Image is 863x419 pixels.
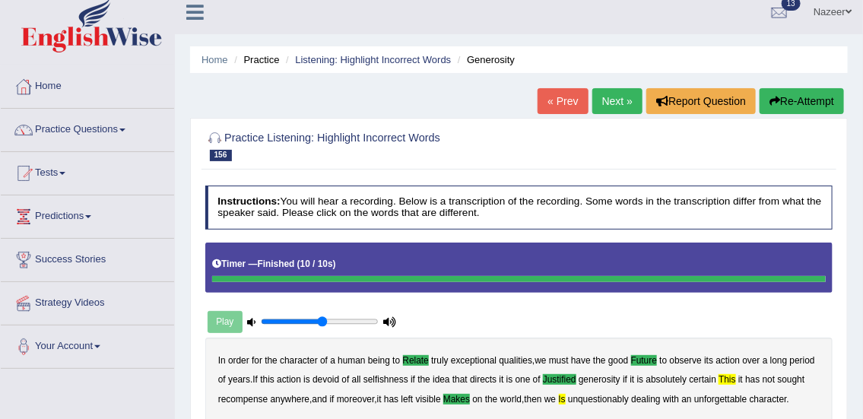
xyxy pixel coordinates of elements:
b: then [525,394,542,405]
b: years [228,374,250,385]
b: for [252,355,262,366]
b: truly [431,355,448,366]
b: the [485,394,498,405]
b: dealing [631,394,660,405]
b: to [659,355,667,366]
b: sought [778,374,805,385]
b: certain [690,374,717,385]
a: Tests [1,152,174,190]
b: action [716,355,741,366]
b: is [637,374,644,385]
b: the [265,355,278,366]
b: it [377,394,382,405]
b: if [330,394,335,405]
b: Instructions: [217,195,280,207]
b: order [228,355,249,366]
li: Generosity [454,52,515,67]
b: its [704,355,713,366]
b: justified [543,374,576,385]
li: Practice [230,52,279,67]
b: a [330,355,335,366]
b: action [277,374,301,385]
a: Predictions [1,195,174,233]
b: of [320,355,328,366]
b: Finished [258,259,295,269]
b: has [745,374,760,385]
b: 10 / 10s [300,259,333,269]
b: directs [470,374,497,385]
b: the [417,374,430,385]
b: anywhere [271,394,310,405]
b: over [743,355,760,366]
b: that [452,374,468,385]
b: If [252,374,258,385]
b: future [631,355,657,366]
b: of [218,374,226,385]
b: it [630,374,634,385]
b: ( [297,259,300,269]
b: all [352,374,361,385]
b: character [750,394,787,405]
b: makes [443,394,470,405]
b: In [218,355,226,366]
b: we [535,355,546,366]
b: unquestionably [568,394,629,405]
b: absolutely [646,374,687,385]
b: an [682,394,692,405]
b: relate [403,355,429,366]
b: selfishness [363,374,408,385]
b: of [533,374,541,385]
b: world [500,394,522,405]
b: period [790,355,815,366]
b: must [549,355,569,366]
b: generosity [579,374,620,385]
b: on [472,394,482,405]
b: observe [670,355,702,366]
b: it [738,374,743,385]
a: Next » [592,88,642,114]
b: long [770,355,787,366]
b: the [593,355,606,366]
a: Home [1,65,174,103]
b: being [368,355,390,366]
b: to [392,355,400,366]
b: exceptional [451,355,497,366]
a: Strategy Videos [1,282,174,320]
button: Re-Attempt [760,88,844,114]
b: with [663,394,679,405]
b: idea [433,374,449,385]
b: is [303,374,310,385]
b: if [411,374,415,385]
b: and [312,394,327,405]
b: has [384,394,398,405]
span: 156 [210,150,232,161]
a: Home [201,54,228,65]
b: is [559,394,566,405]
b: if [623,374,627,385]
b: character [280,355,318,366]
b: one [516,374,531,385]
b: of [342,374,350,385]
b: we [544,394,556,405]
b: unforgettable [694,394,747,405]
b: ) [333,259,336,269]
b: is [506,374,513,385]
b: good [608,355,628,366]
b: have [571,355,591,366]
a: Success Stories [1,239,174,277]
b: moreover [337,394,375,405]
b: this [260,374,274,385]
button: Report Question [646,88,756,114]
b: devoid [313,374,339,385]
h4: You will hear a recording. Below is a transcription of the recording. Some words in the transcrip... [205,186,833,229]
h2: Practice Listening: Highlight Incorrect Words [205,129,595,161]
a: Your Account [1,325,174,363]
b: human [338,355,365,366]
h5: Timer — [212,259,335,269]
b: left [401,394,414,405]
b: qualities [500,355,533,366]
b: not [763,374,776,385]
b: it [500,374,504,385]
b: a [763,355,768,366]
a: Listening: Highlight Incorrect Words [295,54,451,65]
